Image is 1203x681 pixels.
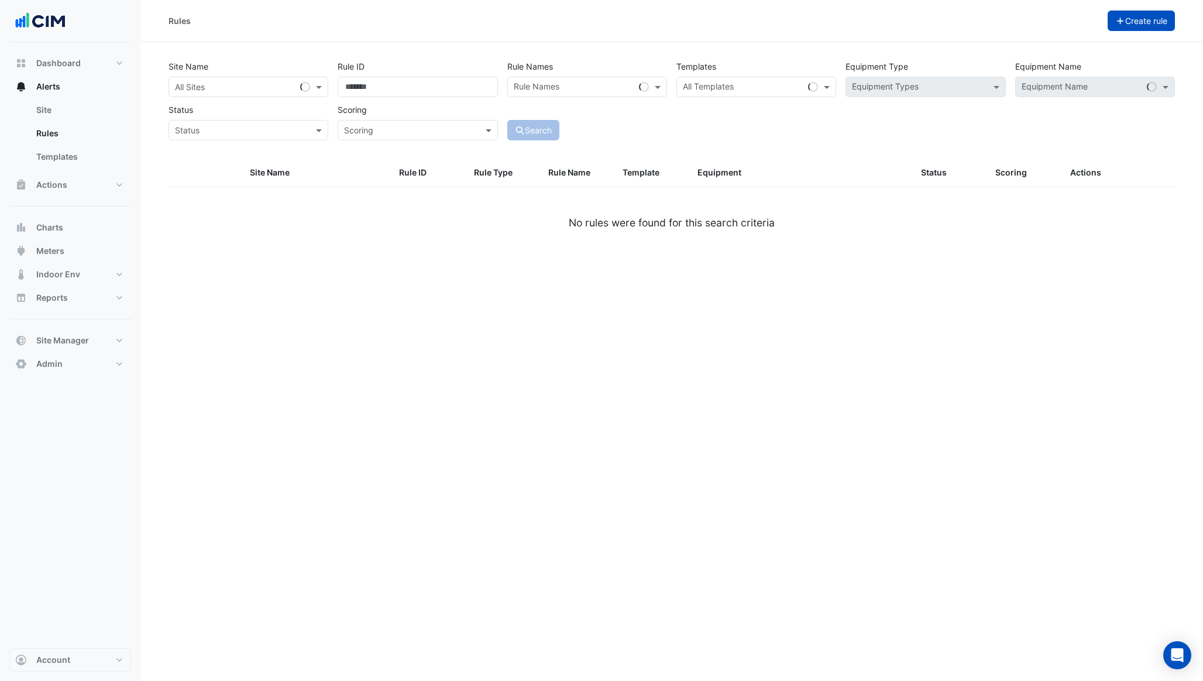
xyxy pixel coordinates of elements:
[9,263,131,286] button: Indoor Env
[15,57,27,69] app-icon: Dashboard
[36,222,63,233] span: Charts
[9,173,131,197] button: Actions
[169,99,193,120] label: Status
[36,292,68,304] span: Reports
[9,648,131,672] button: Account
[36,654,70,666] span: Account
[681,80,734,95] div: All Templates
[548,166,609,180] div: Rule Name
[9,239,131,263] button: Meters
[169,56,208,77] label: Site Name
[169,15,191,27] div: Rules
[399,166,459,180] div: Rule ID
[1163,641,1191,669] div: Open Intercom Messenger
[1070,166,1168,180] div: Actions
[14,9,67,33] img: Company Logo
[845,56,908,77] label: Equipment Type
[15,358,27,370] app-icon: Admin
[9,286,131,309] button: Reports
[15,245,27,257] app-icon: Meters
[36,179,67,191] span: Actions
[338,99,367,120] label: Scoring
[338,56,365,77] label: Rule ID
[9,75,131,98] button: Alerts
[921,166,981,180] div: Status
[36,245,64,257] span: Meters
[995,166,1056,180] div: Scoring
[15,222,27,233] app-icon: Charts
[250,166,385,180] div: Site Name
[27,145,131,168] a: Templates
[15,269,27,280] app-icon: Indoor Env
[697,166,907,180] div: Equipment
[676,56,716,77] label: Templates
[15,81,27,92] app-icon: Alerts
[1108,11,1175,31] button: Create rule
[169,215,1175,231] div: No rules were found for this search criteria
[474,166,534,180] div: Rule Type
[36,57,81,69] span: Dashboard
[15,292,27,304] app-icon: Reports
[9,352,131,376] button: Admin
[9,98,131,173] div: Alerts
[1020,80,1088,95] div: Equipment Name
[623,166,683,180] div: Template
[9,216,131,239] button: Charts
[27,122,131,145] a: Rules
[36,269,80,280] span: Indoor Env
[1015,56,1081,77] label: Equipment Name
[512,80,559,95] div: Rule Names
[850,80,919,95] div: Equipment Types
[507,56,553,77] label: Rule Names
[9,329,131,352] button: Site Manager
[36,335,89,346] span: Site Manager
[36,81,60,92] span: Alerts
[15,179,27,191] app-icon: Actions
[27,98,131,122] a: Site
[15,335,27,346] app-icon: Site Manager
[9,51,131,75] button: Dashboard
[36,358,63,370] span: Admin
